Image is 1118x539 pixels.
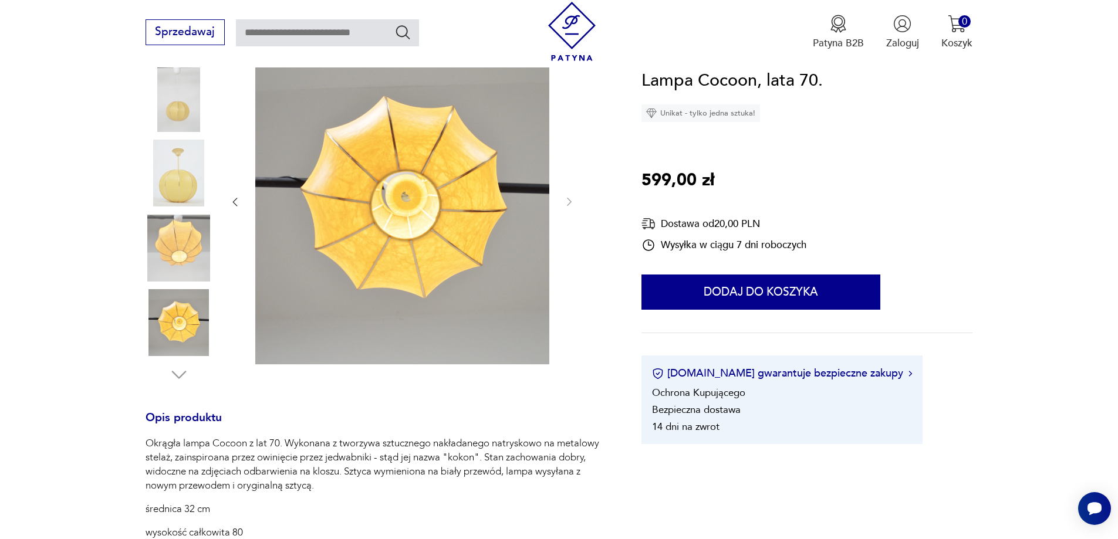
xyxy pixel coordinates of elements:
[941,36,972,50] p: Koszyk
[652,368,664,379] img: Ikona certyfikatu
[394,23,411,40] button: Szukaj
[146,413,608,437] h3: Opis produktu
[146,28,225,38] a: Sprzedawaj
[652,404,741,417] li: Bezpieczna dostawa
[886,15,919,50] button: Zaloguj
[908,371,912,377] img: Ikona strzałki w prawo
[813,15,864,50] a: Ikona medaluPatyna B2B
[146,215,212,282] img: Zdjęcie produktu Lampa Cocoon, lata 70.
[641,216,656,231] img: Ikona dostawy
[641,67,823,94] h1: Lampa Cocoon, lata 70.
[641,105,760,123] div: Unikat - tylko jedna sztuka!
[948,15,966,33] img: Ikona koszyka
[893,15,911,33] img: Ikonka użytkownika
[641,216,806,231] div: Dostawa od 20,00 PLN
[146,436,608,493] p: Okrągła lampa Cocoon z lat 70. Wykonana z tworzywa sztucznego nakładanego natryskowo na metalowy ...
[958,15,971,28] div: 0
[1078,492,1111,525] iframe: Smartsupp widget button
[641,275,880,310] button: Dodaj do koszyka
[146,502,608,516] p: średnica 32 cm
[146,289,212,356] img: Zdjęcie produktu Lampa Cocoon, lata 70.
[641,167,714,194] p: 599,00 zł
[646,109,657,119] img: Ikona diamentu
[652,421,720,434] li: 14 dni na zwrot
[941,15,972,50] button: 0Koszyk
[829,15,847,33] img: Ikona medalu
[652,387,745,400] li: Ochrona Kupującego
[146,19,225,45] button: Sprzedawaj
[146,140,212,206] img: Zdjęcie produktu Lampa Cocoon, lata 70.
[813,15,864,50] button: Patyna B2B
[886,36,919,50] p: Zaloguj
[813,36,864,50] p: Patyna B2B
[255,38,549,364] img: Zdjęcie produktu Lampa Cocoon, lata 70.
[641,238,806,252] div: Wysyłka w ciągu 7 dni roboczych
[652,367,912,381] button: [DOMAIN_NAME] gwarantuje bezpieczne zakupy
[146,65,212,132] img: Zdjęcie produktu Lampa Cocoon, lata 70.
[542,2,602,61] img: Patyna - sklep z meblami i dekoracjami vintage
